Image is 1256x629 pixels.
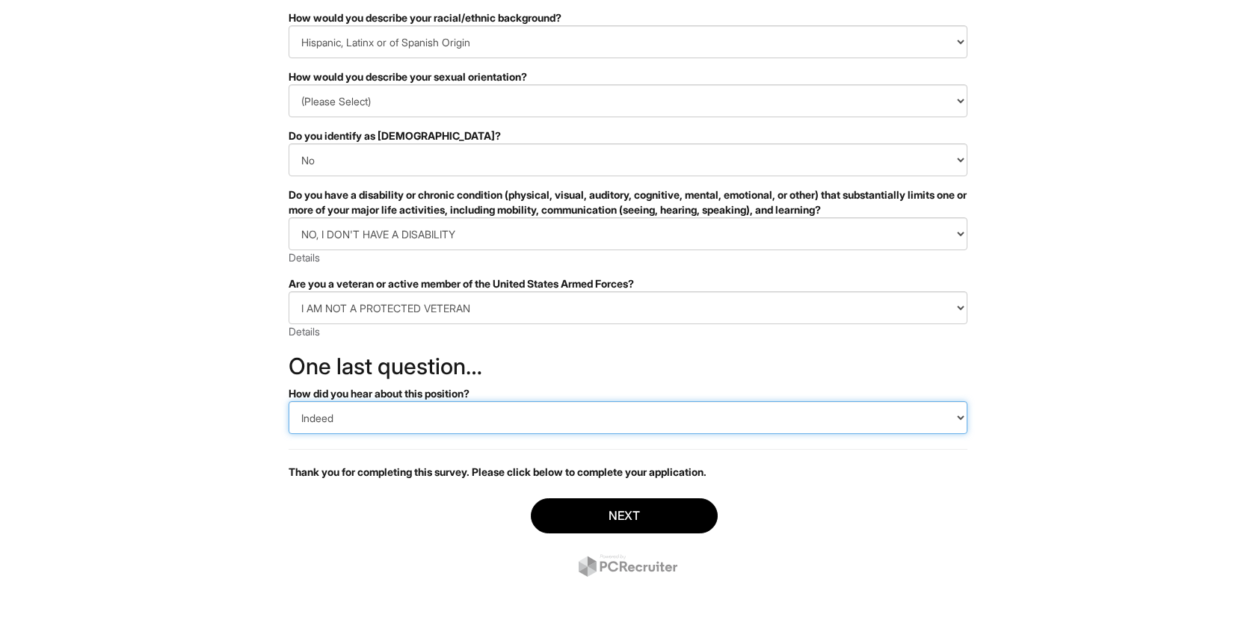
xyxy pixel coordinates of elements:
select: Do you identify as transgender? [289,143,967,176]
div: Do you identify as [DEMOGRAPHIC_DATA]? [289,128,967,143]
div: Are you a veteran or active member of the United States Armed Forces? [289,276,967,291]
button: Next [531,498,718,533]
select: Are you a veteran or active member of the United States Armed Forces? [289,291,967,324]
div: Do you have a disability or chronic condition (physical, visual, auditory, cognitive, mental, emo... [289,188,967,217]
h2: One last question… [289,354,967,379]
a: Details [289,325,320,338]
select: How did you hear about this position? [289,401,967,434]
div: How did you hear about this position? [289,386,967,401]
div: How would you describe your racial/ethnic background? [289,10,967,25]
select: How would you describe your racial/ethnic background? [289,25,967,58]
div: How would you describe your sexual orientation? [289,69,967,84]
a: Details [289,251,320,264]
select: How would you describe your sexual orientation? [289,84,967,117]
select: Do you have a disability or chronic condition (physical, visual, auditory, cognitive, mental, emo... [289,217,967,250]
p: Thank you for completing this survey. Please click below to complete your application. [289,465,967,480]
